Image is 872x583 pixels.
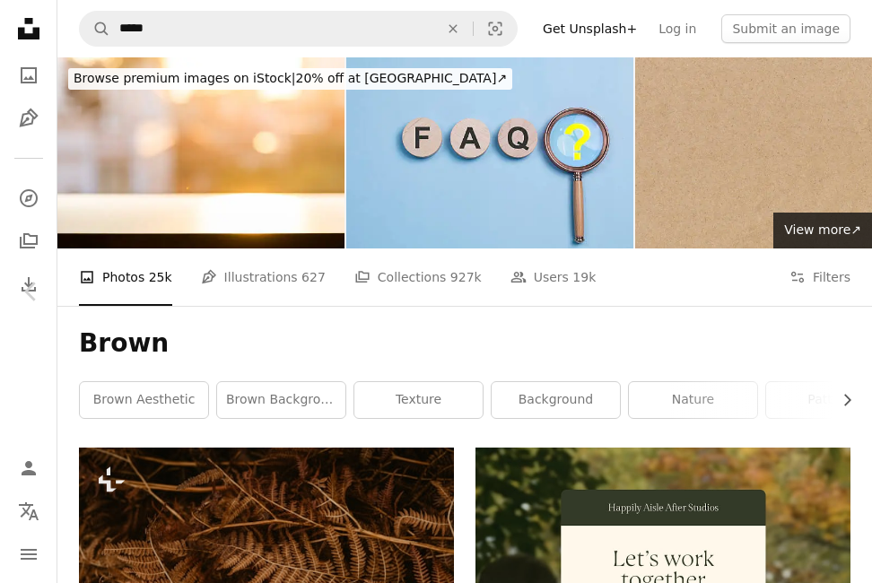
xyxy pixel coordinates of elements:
[809,205,872,378] a: Next
[532,14,648,43] a: Get Unsplash+
[57,57,523,100] a: Browse premium images on iStock|20% off at [GEOGRAPHIC_DATA]↗
[11,57,47,93] a: Photos
[11,100,47,136] a: Illustrations
[217,382,345,418] a: brown background
[346,57,633,248] img: FAQ, frequently asked questions concept. Three wooden FAQ tiles and a magnifying glass with a yel...
[11,450,47,486] a: Log in / Sign up
[74,71,507,85] span: 20% off at [GEOGRAPHIC_DATA] ↗
[11,536,47,572] button: Menu
[572,267,596,287] span: 19k
[721,14,850,43] button: Submit an image
[354,248,482,306] a: Collections 927k
[80,12,110,46] button: Search Unsplash
[831,382,850,418] button: scroll list to the right
[648,14,707,43] a: Log in
[450,267,482,287] span: 927k
[79,11,518,47] form: Find visuals sitewide
[789,248,850,306] button: Filters
[201,248,326,306] a: Illustrations 627
[492,382,620,418] a: background
[433,12,473,46] button: Clear
[80,382,208,418] a: brown aesthetic
[79,327,850,360] h1: Brown
[474,12,517,46] button: Visual search
[11,493,47,529] button: Language
[74,71,295,85] span: Browse premium images on iStock |
[301,267,326,287] span: 627
[510,248,597,306] a: Users 19k
[11,180,47,216] a: Explore
[629,382,757,418] a: nature
[773,213,872,248] a: View more↗
[354,382,483,418] a: texture
[784,222,861,237] span: View more ↗
[57,57,344,248] img: Empty wooden table in front of abstract blurred bokeh background of restaurant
